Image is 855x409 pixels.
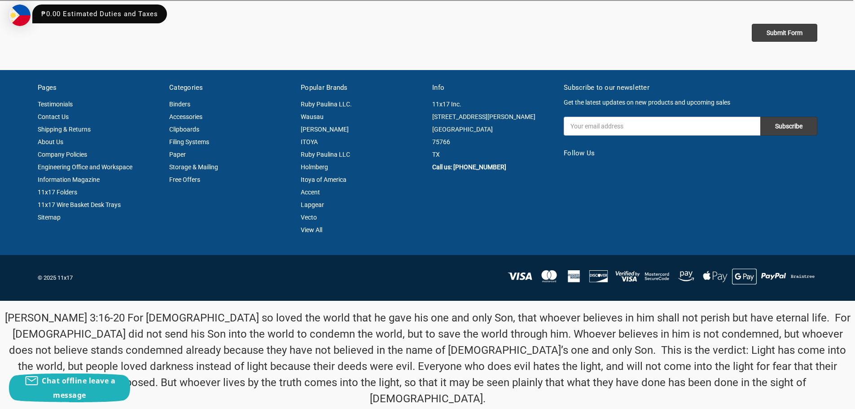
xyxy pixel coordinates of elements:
p: Get the latest updates on new products and upcoming sales [564,98,817,107]
a: Sitemap [38,214,61,221]
a: Paper [169,151,186,158]
a: Ruby Paulina LLC [301,151,350,158]
h5: Follow Us [564,148,817,158]
a: Call us: [PHONE_NUMBER] [432,163,506,171]
address: 11x17 Inc. [STREET_ADDRESS][PERSON_NAME] [GEOGRAPHIC_DATA] 75766 TX [432,98,554,161]
h5: Categories [169,83,291,93]
a: Wausau [301,113,324,120]
h5: Pages [38,83,160,93]
input: Subscribe [760,117,817,136]
input: Submit Form [752,24,817,42]
a: Contact Us [38,113,69,120]
h5: Info [432,83,554,93]
a: Lapgear [301,201,324,208]
h5: Popular Brands [301,83,423,93]
a: View All [301,226,322,233]
a: ITOYA [301,138,318,145]
a: 11x17 Wire Basket Desk Trays [38,201,121,208]
a: Testimonials [38,101,73,108]
a: Filing Systems [169,138,209,145]
a: Accessories [169,113,202,120]
a: [PERSON_NAME] [301,126,349,133]
button: Chat offline leave a message [9,374,130,402]
a: Company Policies [38,151,87,158]
p: © 2025 11x17 [38,273,423,282]
a: 11x17 Folders [38,189,77,196]
a: Engineering Office and Workspace Information Magazine [38,163,132,183]
a: About Us [38,138,63,145]
a: Itoya of America [301,176,346,183]
a: Free Offers [169,176,200,183]
a: Ruby Paulina LLC. [301,101,352,108]
a: Accent [301,189,320,196]
a: Storage & Mailing [169,163,218,171]
a: Holmberg [301,163,328,171]
div: ₱0.00 Estimated Duties and Taxes [32,4,167,23]
a: Binders [169,101,190,108]
a: Shipping & Returns [38,126,91,133]
span: Chat offline leave a message [42,376,115,400]
a: Vecto [301,214,317,221]
h5: Subscribe to our newsletter [564,83,817,93]
img: duty and tax information for Philippines [9,4,31,26]
p: [PERSON_NAME] 3:16-20 For [DEMOGRAPHIC_DATA] so loved the world that he gave his one and only Son... [5,310,851,407]
input: Your email address [564,117,760,136]
a: Clipboards [169,126,199,133]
